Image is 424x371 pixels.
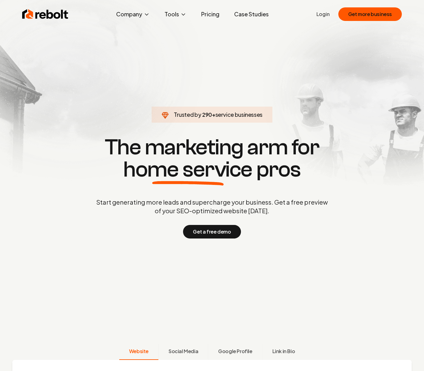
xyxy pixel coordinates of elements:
[208,344,262,360] button: Google Profile
[169,348,198,355] span: Social Media
[215,111,263,118] span: service businesses
[123,158,252,181] span: home service
[212,111,215,118] span: +
[202,110,212,119] span: 290
[174,111,201,118] span: Trusted by
[272,348,295,355] span: Link in Bio
[158,344,208,360] button: Social Media
[160,8,191,20] button: Tools
[129,348,149,355] span: Website
[196,8,224,20] a: Pricing
[64,136,360,181] h1: The marketing arm for pros
[111,8,155,20] button: Company
[316,10,330,18] a: Login
[95,198,329,215] p: Start generating more leads and supercharge your business. Get a free preview of your SEO-optimiz...
[229,8,274,20] a: Case Studies
[262,344,305,360] button: Link in Bio
[183,225,241,238] button: Get a free demo
[22,8,68,20] img: Rebolt Logo
[218,348,252,355] span: Google Profile
[119,344,158,360] button: Website
[338,7,402,21] button: Get more business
